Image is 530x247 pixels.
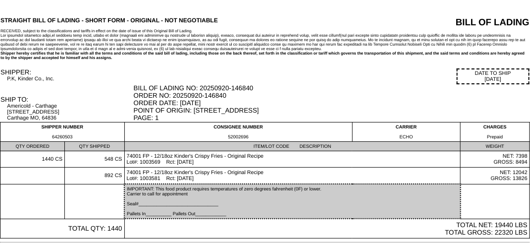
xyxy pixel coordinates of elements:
td: WEIGHT [461,142,530,151]
td: TOTAL QTY: 1440 [0,219,125,239]
div: DATE TO SHIP [DATE] [457,68,530,84]
td: SHIPPER NUMBER [0,123,125,142]
td: ITEM/LOT CODE DESCRIPTION [124,142,461,151]
div: BILL OF LADING NO: 20250920-146840 ORDER NO: 20250920-146840 ORDER DATE: [DATE] POINT OF ORIGIN: ... [134,84,530,122]
td: 74001 FP - 12/18oz Kinder's Crispy Fries - Original Recipe Lot#: 1003581 Rct: [DATE] [124,168,461,185]
div: SHIPPER: [0,68,133,76]
td: 74001 FP - 12/18oz Kinder's Crispy Fries - Original Recipe Lot#: 1003569 Rct: [DATE] [124,151,461,168]
div: SHIP TO: [0,96,133,103]
div: ECHO [355,134,458,139]
td: IMPORTANT: This food product requires temperatures of zero degrees fahrenheit (0F) or lower. Carr... [124,184,461,219]
td: 548 CS [65,151,124,168]
td: NET: 12042 GROSS: 13826 [461,168,530,185]
td: NET: 7398 GROSS: 8494 [461,151,530,168]
td: 892 CS [65,168,124,185]
td: CHARGES [461,123,530,142]
div: Americold - Carthage [STREET_ADDRESS] Carthage MO, 64836 [7,103,132,121]
td: QTY ORDERED [0,142,65,151]
div: BILL OF LADING [383,17,530,28]
div: P.K, Kinder Co., Inc. [7,76,132,82]
div: Shipper hereby certifies that he is familiar with all the terms and conditions of the said bill o... [0,51,530,60]
td: QTY SHIPPED [65,142,124,151]
td: TOTAL NET: 19440 LBS TOTAL GROSS: 22320 LBS [124,219,530,239]
div: Prepaid [463,134,528,139]
td: CONSIGNEE NUMBER [124,123,352,142]
td: 1440 CS [0,151,65,168]
div: 52002696 [127,134,350,139]
div: 64260503 [2,134,122,139]
td: CARRIER [352,123,460,142]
